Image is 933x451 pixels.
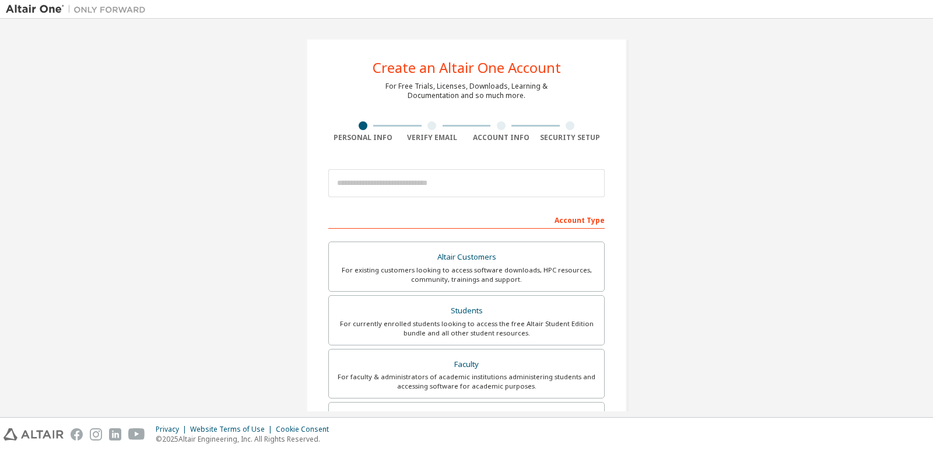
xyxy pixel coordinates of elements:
div: Security Setup [536,133,605,142]
div: Cookie Consent [276,425,336,434]
div: Faculty [336,356,597,373]
div: For Free Trials, Licenses, Downloads, Learning & Documentation and so much more. [385,82,548,100]
img: Altair One [6,4,152,15]
div: Altair Customers [336,249,597,265]
img: facebook.svg [71,428,83,440]
div: For faculty & administrators of academic institutions administering students and accessing softwa... [336,372,597,391]
div: Verify Email [398,133,467,142]
div: For currently enrolled students looking to access the free Altair Student Edition bundle and all ... [336,319,597,338]
div: Personal Info [328,133,398,142]
div: Account Type [328,210,605,229]
div: Privacy [156,425,190,434]
div: Create an Altair One Account [373,61,561,75]
img: linkedin.svg [109,428,121,440]
div: For existing customers looking to access software downloads, HPC resources, community, trainings ... [336,265,597,284]
img: altair_logo.svg [3,428,64,440]
div: Everyone else [336,410,597,426]
div: Website Terms of Use [190,425,276,434]
img: instagram.svg [90,428,102,440]
div: Students [336,303,597,319]
div: Account Info [466,133,536,142]
img: youtube.svg [128,428,145,440]
p: © 2025 Altair Engineering, Inc. All Rights Reserved. [156,434,336,444]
